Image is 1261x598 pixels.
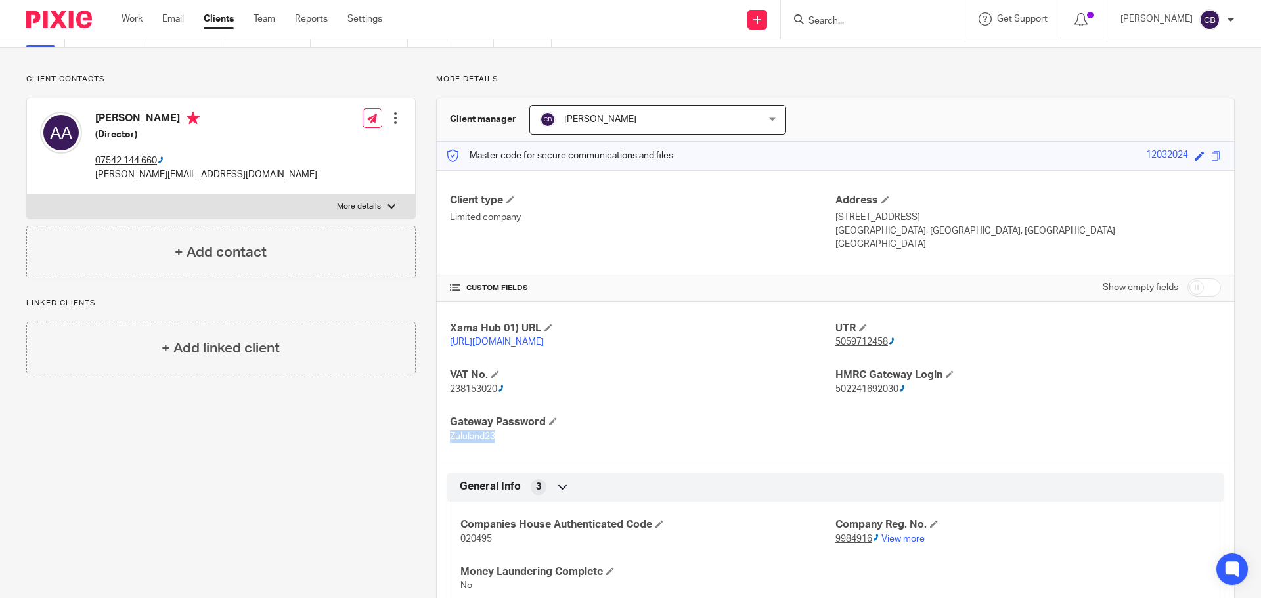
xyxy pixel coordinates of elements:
[95,112,317,128] h4: [PERSON_NAME]
[40,112,82,154] img: svg%3E
[1199,9,1220,30] img: svg%3E
[835,385,906,394] ctc: Call 502241692030 with Linkus Desktop Client
[447,149,673,162] p: Master code for secure communications and files
[460,534,492,544] span: 020495
[26,298,416,309] p: Linked clients
[450,385,504,394] ctc: Call 238153020 with Linkus Desktop Client
[835,534,872,544] ctcspan: 9984916
[95,156,164,165] ctc: Call 07542 144 660 with Linkus Desktop Client
[95,128,317,141] h5: (Director)
[1103,281,1178,294] label: Show empty fields
[162,12,184,26] a: Email
[835,322,1221,335] h4: UTR
[460,480,521,494] span: General Info
[295,12,328,26] a: Reports
[450,337,544,347] a: [URL][DOMAIN_NAME]
[460,581,472,590] span: No
[564,115,636,124] span: [PERSON_NAME]
[835,211,1221,224] p: [STREET_ADDRESS]
[835,385,898,394] ctcspan: 502241692030
[835,238,1221,251] p: [GEOGRAPHIC_DATA]
[881,534,925,544] a: View more
[175,242,267,263] h4: + Add contact
[835,194,1221,207] h4: Address
[835,224,1221,238] p: [GEOGRAPHIC_DATA], [GEOGRAPHIC_DATA], [GEOGRAPHIC_DATA]
[450,194,835,207] h4: Client type
[807,16,925,28] input: Search
[450,368,835,382] h4: VAT No.
[204,12,234,26] a: Clients
[450,283,835,293] h4: CUSTOM FIELDS
[835,534,879,544] ctc: Call 9984916 with Linkus Desktop Client
[95,168,317,181] p: [PERSON_NAME][EMAIL_ADDRESS][DOMAIN_NAME]
[254,12,275,26] a: Team
[450,322,835,335] h4: Xama Hub 01) URL
[450,211,835,224] p: Limited company
[26,11,92,28] img: Pixie
[540,112,556,127] img: svg%3E
[26,74,416,85] p: Client contacts
[835,368,1221,382] h4: HMRC Gateway Login
[162,338,280,358] h4: + Add linked client
[347,12,382,26] a: Settings
[450,113,516,126] h3: Client manager
[536,481,541,494] span: 3
[436,74,1235,85] p: More details
[835,337,888,347] ctcspan: 5059712458
[835,337,895,347] ctc: Call 5059712458 with Linkus Desktop Client
[450,416,835,429] h4: Gateway Password
[1120,12,1193,26] p: [PERSON_NAME]
[835,518,1210,532] h4: Company Reg. No.
[450,432,495,441] span: Zululand23
[95,156,157,165] ctcspan: 07542 144 660
[997,14,1048,24] span: Get Support
[1146,148,1188,163] div: 12032024
[460,518,835,532] h4: Companies House Authenticated Code
[450,385,497,394] ctcspan: 238153020
[460,565,835,579] h4: Money Laundering Complete
[337,202,381,212] p: More details
[122,12,143,26] a: Work
[187,112,200,125] i: Primary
